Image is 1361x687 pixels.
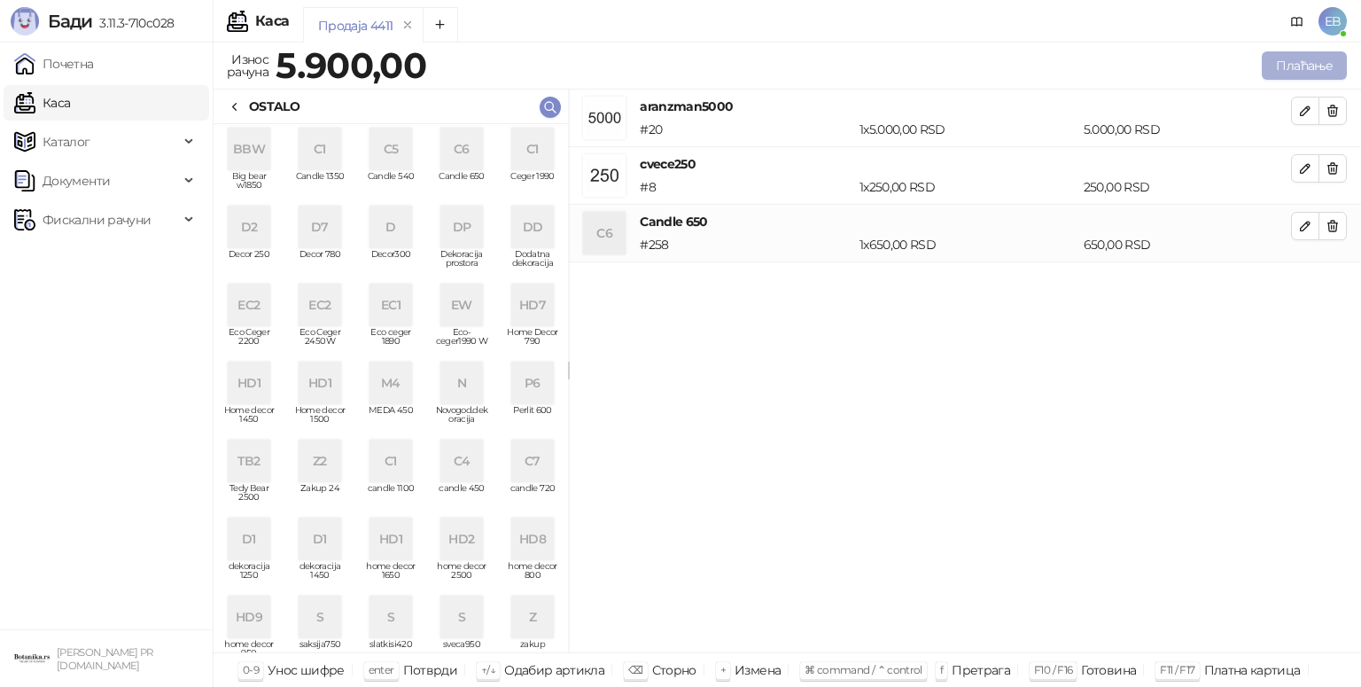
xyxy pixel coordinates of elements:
div: Z [511,596,554,638]
div: Каса [255,14,289,28]
button: Плаћање [1262,51,1347,80]
div: C7 [511,440,554,482]
div: EC2 [299,284,341,326]
span: home decor 2500 [433,562,490,589]
span: Novogod.dekoracija [433,406,490,433]
div: # 20 [636,120,856,139]
div: HD9 [228,596,270,638]
div: HD7 [511,284,554,326]
span: MEDA 450 [362,406,419,433]
div: Одабир артикла [504,659,604,682]
span: Dekoracija prostora [433,250,490,277]
span: Eco Ceger 2200 [221,328,277,355]
span: Decor 780 [292,250,348,277]
div: BBW [228,128,270,170]
span: home decor 950 [221,640,277,667]
div: S [299,596,341,638]
div: D1 [228,518,270,560]
img: 64x64-companyLogo-0e2e8aaa-0bd2-431b-8613-6e3c65811325.png [14,641,50,676]
span: ↑/↓ [481,663,495,676]
h4: cvece250 [640,154,1291,174]
span: 3.11.3-710c028 [92,15,174,31]
div: D [369,206,412,248]
span: Decor 250 [221,250,277,277]
span: enter [369,663,394,676]
span: F10 / F16 [1034,663,1072,676]
span: candle 720 [504,484,561,511]
img: Logo [11,7,39,35]
span: f [940,663,943,676]
div: HD1 [228,362,270,404]
span: ⌫ [628,663,642,676]
h4: aranzman5000 [640,97,1291,116]
small: [PERSON_NAME] PR [DOMAIN_NAME] [57,646,153,672]
span: zakup [504,640,561,667]
div: # 8 [636,177,856,197]
strong: 5.900,00 [276,43,426,87]
div: D1 [299,518,341,560]
div: C6 [583,212,626,254]
span: Каталог [43,124,90,160]
div: Измена [735,659,781,682]
div: OSTALO [249,97,299,116]
span: slatkisi420 [362,640,419,667]
div: D7 [299,206,341,248]
span: Eco-ceger1990 W [433,328,490,355]
span: Perlit 600 [504,406,561,433]
div: N [440,362,483,404]
h4: Candle 650 [640,212,1291,231]
span: Ceger 1990 [504,172,561,199]
span: Tedy Bear 2500 [221,484,277,511]
div: # 258 [636,235,856,254]
div: C4 [440,440,483,482]
span: Home decor 1500 [292,406,348,433]
span: sveca950 [433,640,490,667]
div: Потврди [403,659,458,682]
span: F11 / F17 [1160,663,1194,676]
span: candle 450 [433,484,490,511]
div: 1 x 5.000,00 RSD [856,120,1080,139]
span: Candle 650 [433,172,490,199]
button: Add tab [423,7,458,43]
span: Home Decor 790 [504,328,561,355]
div: Готовина [1081,659,1136,682]
div: HD8 [511,518,554,560]
div: 1 x 650,00 RSD [856,235,1080,254]
div: EC1 [369,284,412,326]
div: C1 [299,128,341,170]
div: C1 [369,440,412,482]
div: HD1 [299,362,341,404]
div: Унос шифре [268,659,345,682]
span: Dodatna dekoracija [504,250,561,277]
span: Candle 540 [362,172,419,199]
span: + [720,663,726,676]
div: Сторно [652,659,696,682]
div: S [369,596,412,638]
div: EC2 [228,284,270,326]
div: C1 [511,128,554,170]
div: 5.000,00 RSD [1080,120,1295,139]
span: Zakup 24 [292,484,348,511]
div: 250,00 RSD [1080,177,1295,197]
span: Decor300 [362,250,419,277]
span: Eco ceger 1890 [362,328,419,355]
div: EW [440,284,483,326]
span: saksija750 [292,640,348,667]
span: Фискални рачуни [43,202,151,238]
span: 0-9 [243,663,259,676]
div: P6 [511,362,554,404]
span: dekoracija 1450 [292,562,348,589]
div: DD [511,206,554,248]
span: Eco Ceger 2450W [292,328,348,355]
span: home decor 800 [504,562,561,589]
div: C6 [440,128,483,170]
span: Home decor 1450 [221,406,277,433]
span: dekoracija 1250 [221,562,277,589]
div: 1 x 250,00 RSD [856,177,1080,197]
div: Z2 [299,440,341,482]
div: M4 [369,362,412,404]
div: Продаја 4411 [318,16,393,35]
span: Candle 1350 [292,172,348,199]
span: home decor 1650 [362,562,419,589]
div: DP [440,206,483,248]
